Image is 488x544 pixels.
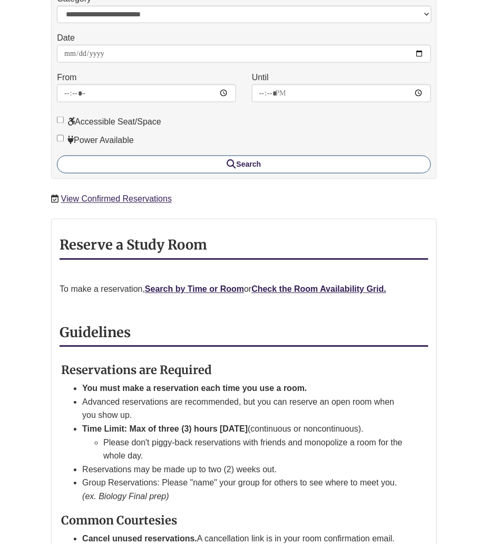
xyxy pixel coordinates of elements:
[82,396,403,423] li: Advanced reservations are recommended, but you can reserve an open room when you show up.
[82,535,197,543] strong: Cancel unused reservations.
[57,156,431,174] button: Search
[61,363,212,378] strong: Reservations are Required
[57,31,75,45] label: Date
[57,135,64,142] input: Power Available
[82,492,169,501] em: (ex. Biology Final prep)
[145,285,244,294] a: Search by Time or Room
[82,463,403,477] li: Reservations may be made up to two (2) weeks out.
[57,117,64,123] input: Accessible Seat/Space
[60,283,428,297] p: To make a reservation, or
[57,71,76,84] label: From
[82,425,248,434] strong: Time Limit: Max of three (3) hours [DATE]
[252,285,387,294] a: Check the Room Availability Grid.
[57,116,161,129] label: Accessible Seat/Space
[82,476,403,503] li: Group Reservations: Please "name" your group for others to see where to meet you.
[252,71,269,84] label: Until
[61,195,172,204] a: View Confirmed Reservations
[61,513,177,528] strong: Common Courtesies
[60,325,131,341] strong: Guidelines
[82,423,403,463] li: (continuous or noncontinuous).
[60,237,207,254] strong: Reserve a Study Room
[103,436,403,463] li: Please don't piggy-back reservations with friends and monopolize a room for the whole day.
[82,384,307,393] strong: You must make a reservation each time you use a room.
[57,134,134,148] label: Power Available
